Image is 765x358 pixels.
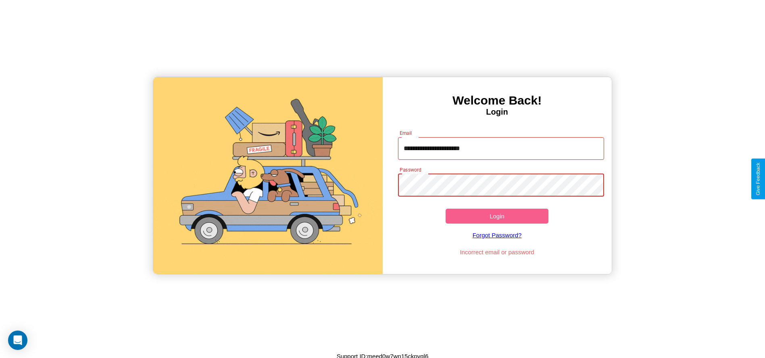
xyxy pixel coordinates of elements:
label: Email [400,130,412,136]
a: Forgot Password? [394,224,600,247]
img: gif [153,77,382,274]
h3: Welcome Back! [383,94,612,107]
label: Password [400,166,421,173]
h4: Login [383,107,612,117]
p: Incorrect email or password [394,247,600,258]
div: Give Feedback [755,163,761,195]
div: Open Intercom Messenger [8,331,27,350]
button: Login [446,209,549,224]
